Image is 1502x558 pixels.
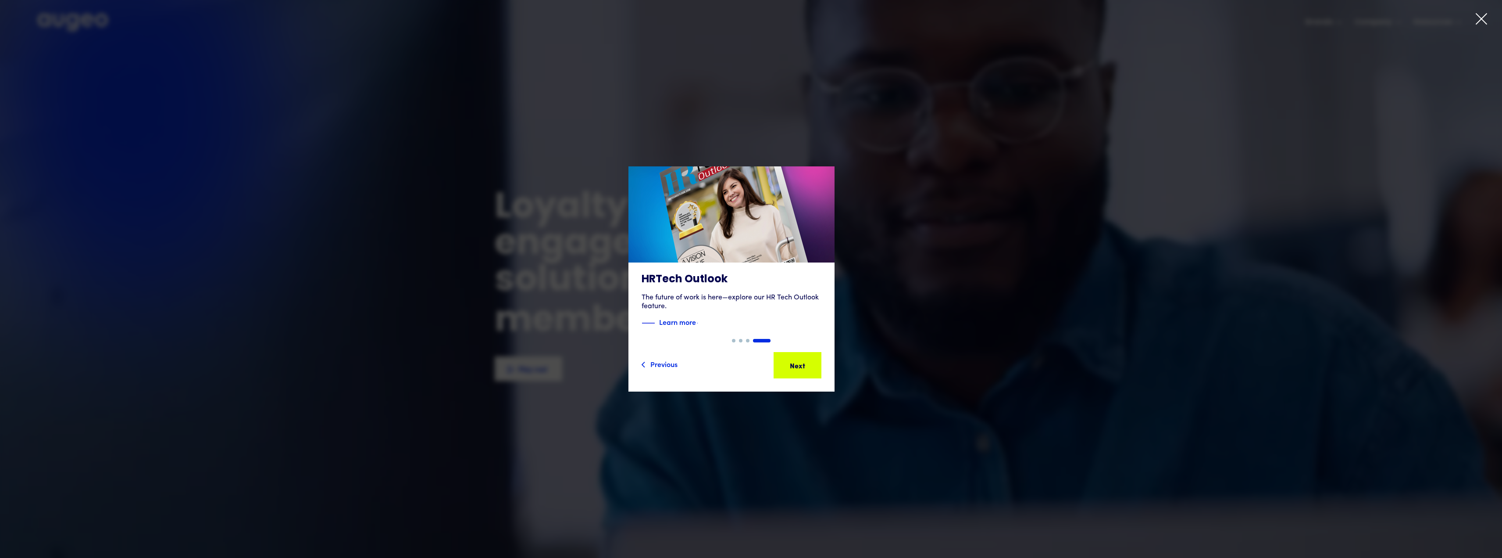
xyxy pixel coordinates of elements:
[739,339,742,342] div: Show slide 2 of 4
[628,166,835,339] a: HRTech OutlookThe future of work is here—explore our HR Tech Outlook feature.Blue decorative line...
[746,339,749,342] div: Show slide 3 of 4
[642,318,655,328] img: Blue decorative line
[732,339,735,342] div: Show slide 1 of 4
[753,339,771,342] div: Show slide 4 of 4
[642,273,821,286] h3: HRTech Outlook
[650,359,678,369] div: Previous
[642,293,821,311] div: The future of work is here—explore our HR Tech Outlook feature.
[659,317,696,327] strong: Learn more
[774,352,821,378] a: Next
[697,318,710,328] img: Blue text arrow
